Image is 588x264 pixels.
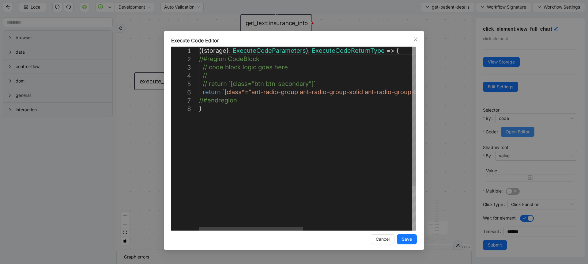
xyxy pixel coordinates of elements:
[171,72,191,80] div: 4
[171,37,417,44] div: Execute Code Editor
[171,97,191,105] div: 7
[171,80,191,88] div: 5
[223,88,372,96] span: `[class*="ant-radio-group ant-radio-group-solid an
[203,63,288,71] span: // code block logic goes here
[203,72,207,79] span: //
[402,236,412,243] span: Save
[199,97,237,104] span: //#endregion
[312,47,385,54] span: ExecuteCodeReturnType
[203,88,221,96] span: return
[171,88,191,97] div: 6
[371,234,394,244] button: Cancel
[396,47,399,54] span: {
[226,47,231,54] span: }:
[376,236,390,243] span: Cancel
[412,36,419,43] button: Close
[306,47,310,54] span: ):
[397,234,417,244] button: Save
[171,47,191,55] div: 1
[372,88,514,96] span: t-radio-group-block"] label:nth-child(1) span[clas
[199,55,259,63] span: //#region CodeBlock
[233,47,306,54] span: ExecuteCodeParameters
[386,47,394,54] span: =>
[199,105,202,112] span: }
[413,37,418,42] span: close
[171,63,191,72] div: 3
[171,55,191,63] div: 2
[204,47,226,54] span: storage
[203,80,315,87] span: // return `[class="btn btn-secondary"]`
[199,47,204,54] span: ({
[171,105,191,113] div: 8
